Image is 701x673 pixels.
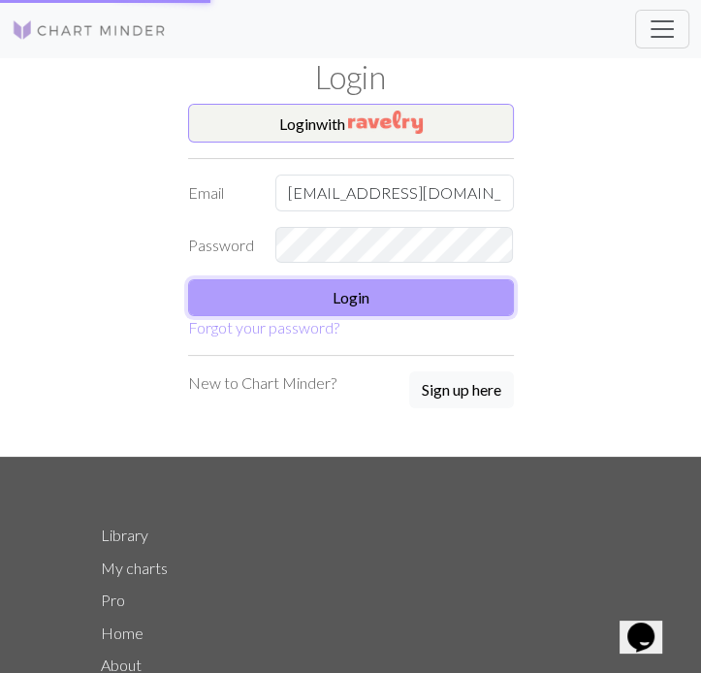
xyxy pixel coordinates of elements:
[101,526,148,544] a: Library
[188,371,336,395] p: New to Chart Minder?
[635,10,689,48] button: Toggle navigation
[348,111,423,134] img: Ravelry
[188,318,339,336] a: Forgot your password?
[12,18,167,42] img: Logo
[89,58,613,96] h1: Login
[620,595,682,654] iframe: chat widget
[188,279,514,316] button: Login
[176,227,264,264] label: Password
[176,175,264,211] label: Email
[188,104,514,143] button: Loginwith
[101,591,125,609] a: Pro
[101,624,143,642] a: Home
[409,371,514,408] button: Sign up here
[101,559,168,577] a: My charts
[409,371,514,410] a: Sign up here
